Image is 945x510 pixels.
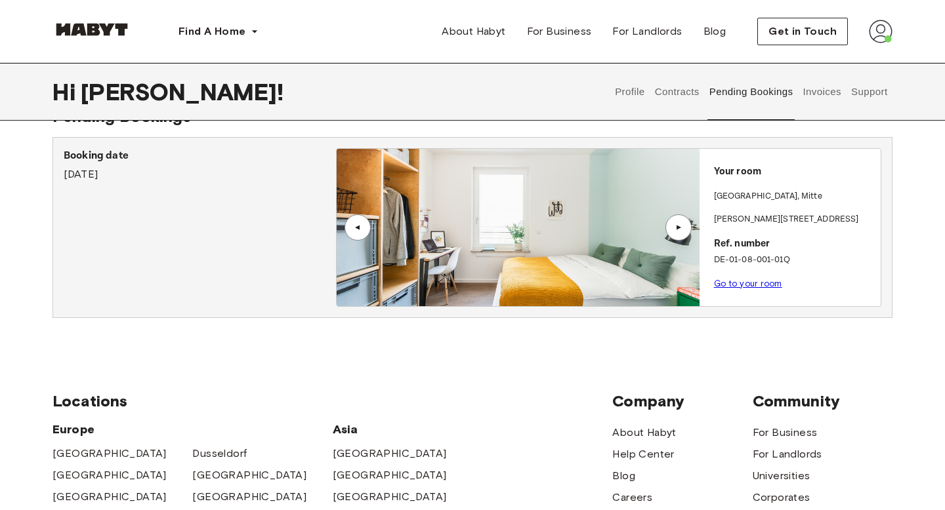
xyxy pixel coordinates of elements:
[337,149,699,306] img: Image of the room
[178,24,245,39] span: Find A Home
[753,425,818,441] a: For Business
[52,446,167,461] a: [GEOGRAPHIC_DATA]
[869,20,892,43] img: avatar
[516,18,602,45] a: For Business
[52,422,333,437] span: Europe
[431,18,516,45] a: About Habyt
[714,190,822,203] p: [GEOGRAPHIC_DATA] , Mitte
[52,489,167,505] a: [GEOGRAPHIC_DATA]
[714,213,875,226] p: [PERSON_NAME][STREET_ADDRESS]
[614,63,647,121] button: Profile
[612,490,652,505] a: Careers
[64,148,336,182] div: [DATE]
[714,279,782,288] a: Go to your room
[714,237,875,252] p: Ref. number
[753,490,810,505] a: Corporates
[351,224,364,231] div: ▲
[753,391,892,411] span: Community
[801,63,843,121] button: Invoices
[52,391,612,411] span: Locations
[333,446,447,461] a: [GEOGRAPHIC_DATA]
[192,489,306,505] a: [GEOGRAPHIC_DATA]
[707,63,795,121] button: Pending Bookings
[52,23,131,36] img: Habyt
[612,446,674,462] a: Help Center
[703,24,726,39] span: Blog
[653,63,701,121] button: Contracts
[612,468,635,484] a: Blog
[64,148,336,164] p: Booking date
[612,391,752,411] span: Company
[672,224,685,231] div: ▲
[192,446,247,461] a: Dusseldorf
[714,254,875,267] p: DE-01-08-001-01Q
[753,446,822,462] a: For Landlords
[612,425,676,441] a: About Habyt
[693,18,737,45] a: Blog
[52,78,81,106] span: Hi
[81,78,283,106] span: [PERSON_NAME] !
[442,24,505,39] span: About Habyt
[333,422,472,437] span: Asia
[768,24,837,39] span: Get in Touch
[757,18,848,45] button: Get in Touch
[602,18,692,45] a: For Landlords
[192,467,306,483] a: [GEOGRAPHIC_DATA]
[610,63,892,121] div: user profile tabs
[168,18,269,45] button: Find A Home
[753,468,810,484] a: Universities
[714,165,875,180] p: Your room
[612,24,682,39] span: For Landlords
[333,467,447,483] a: [GEOGRAPHIC_DATA]
[52,467,167,483] a: [GEOGRAPHIC_DATA]
[527,24,592,39] span: For Business
[333,489,447,505] a: [GEOGRAPHIC_DATA]
[849,63,889,121] button: Support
